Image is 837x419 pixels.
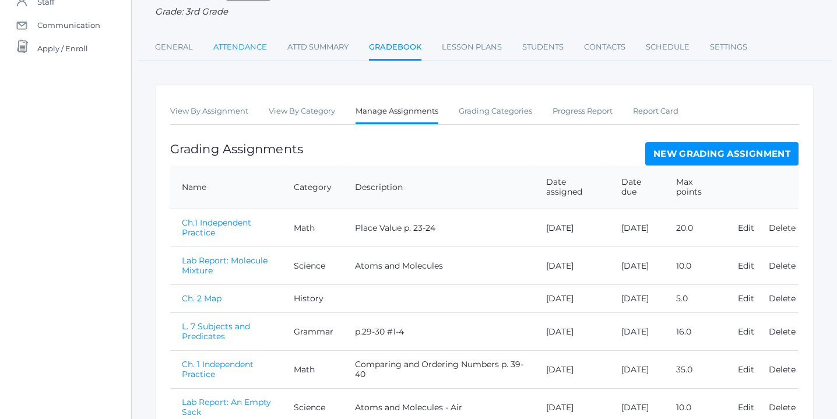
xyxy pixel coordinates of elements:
a: View By Assignment [170,100,248,123]
a: Schedule [646,36,690,59]
a: Contacts [584,36,625,59]
a: Gradebook [369,36,421,61]
th: Max points [664,166,726,209]
td: p.29-30 #1-4 [343,313,534,351]
td: [DATE] [534,247,609,285]
a: Manage Assignments [356,100,438,125]
td: [DATE] [534,285,609,313]
a: Delete [769,402,796,413]
a: Attendance [213,36,267,59]
span: Communication [37,13,100,37]
td: Atoms and Molecules [343,247,534,285]
a: General [155,36,193,59]
td: 5.0 [664,285,726,313]
a: Edit [738,260,754,271]
th: Description [343,166,534,209]
th: Date assigned [534,166,609,209]
a: L. 7 Subjects and Predicates [182,321,250,341]
td: [DATE] [610,247,665,285]
a: Lesson Plans [442,36,502,59]
td: [DATE] [534,313,609,351]
a: Edit [738,293,754,304]
h1: Grading Assignments [170,142,303,156]
a: Edit [738,223,754,233]
a: Ch. 2 Map [182,293,221,304]
a: Edit [738,326,754,337]
td: 10.0 [664,247,726,285]
div: Grade: 3rd Grade [155,5,814,19]
a: Delete [769,326,796,337]
td: [DATE] [610,285,665,313]
a: Students [522,36,564,59]
td: [DATE] [610,313,665,351]
td: Place Value p. 23-24 [343,209,534,247]
a: Delete [769,364,796,375]
a: Edit [738,364,754,375]
td: [DATE] [534,209,609,247]
a: Attd Summary [287,36,349,59]
td: 16.0 [664,313,726,351]
a: Delete [769,260,796,271]
a: Delete [769,223,796,233]
a: Settings [710,36,747,59]
a: View By Category [269,100,335,123]
th: Name [170,166,282,209]
a: Ch.1 Independent Practice [182,217,251,238]
td: Comparing and Ordering Numbers p. 39-40 [343,351,534,389]
a: Lab Report: Molecule Mixture [182,255,268,276]
td: [DATE] [610,351,665,389]
td: 35.0 [664,351,726,389]
td: Science [282,247,343,285]
td: [DATE] [610,209,665,247]
th: Category [282,166,343,209]
a: Edit [738,402,754,413]
td: History [282,285,343,313]
td: Grammar [282,313,343,351]
a: Grading Categories [459,100,532,123]
a: New Grading Assignment [645,142,799,166]
th: Date due [610,166,665,209]
td: Math [282,351,343,389]
span: Apply / Enroll [37,37,88,60]
td: Math [282,209,343,247]
a: Delete [769,293,796,304]
a: Progress Report [553,100,613,123]
a: Ch. 1 Independent Practice [182,359,254,379]
a: Lab Report: An Empty Sack [182,397,271,417]
td: 20.0 [664,209,726,247]
td: [DATE] [534,351,609,389]
a: Report Card [633,100,678,123]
